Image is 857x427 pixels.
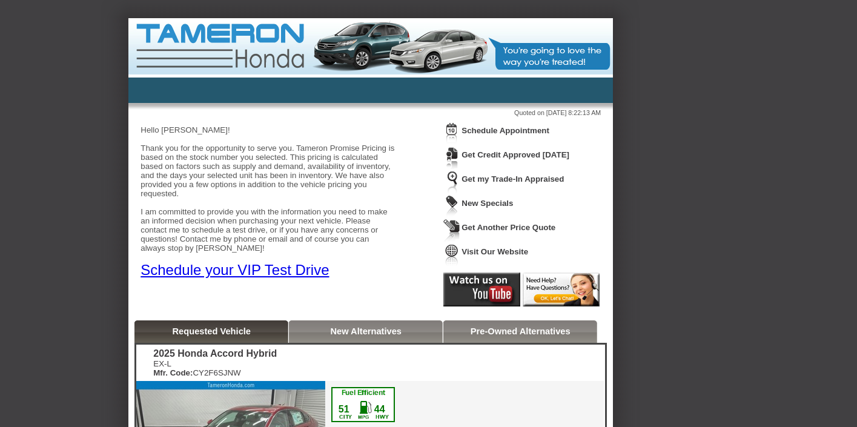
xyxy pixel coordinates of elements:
a: Requested Vehicle [172,326,251,336]
img: Icon_LiveChat2.png [523,273,600,306]
div: 51 [337,404,350,415]
img: Icon_ScheduleAppointment.png [443,122,460,145]
a: Schedule Appointment [462,126,549,135]
a: New Alternatives [330,326,402,336]
a: Get Another Price Quote [462,223,555,232]
a: Pre-Owned Alternatives [471,326,571,336]
img: Icon_CreditApproval.png [443,147,460,169]
a: Schedule your VIP Test Drive [141,262,329,278]
div: Quoted on [DATE] 8:22:13 AM [141,109,601,116]
img: Icon_TradeInAppraisal.png [443,171,460,193]
div: EX-L CY2F6SJNW [153,359,277,377]
img: Icon_WeeklySpecials.png [443,195,460,217]
div: 44 [373,404,386,415]
a: New Specials [462,199,513,208]
img: Icon_GetQuote.png [443,219,460,242]
div: 2025 Honda Accord Hybrid [153,348,277,359]
a: Get Credit Approved [DATE] [462,150,569,159]
img: Icon_Youtube2.png [443,273,520,306]
a: Get my Trade-In Appraised [462,174,564,184]
a: Visit Our Website [462,247,528,256]
b: Mfr. Code: [153,368,193,377]
img: Icon_VisitWebsite.png [443,243,460,266]
div: Hello [PERSON_NAME]! Thank you for the opportunity to serve you. Tameron Promise Pricing is based... [141,116,395,279]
